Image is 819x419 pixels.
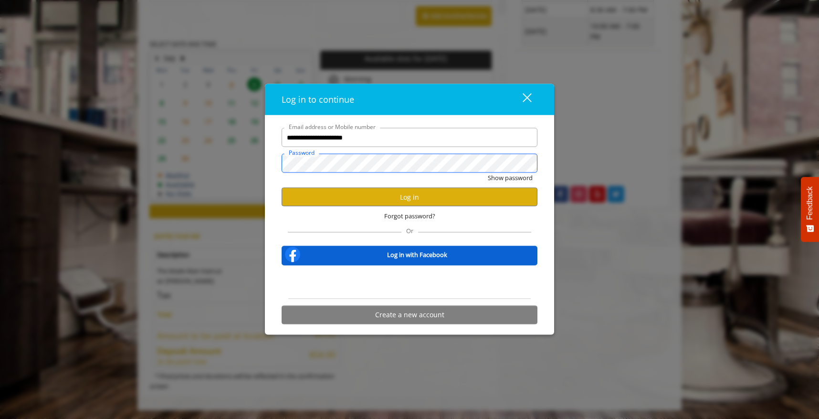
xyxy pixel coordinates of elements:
span: Forgot password? [384,211,435,221]
iframe: Sign in with Google Button [361,272,458,293]
label: Password [284,148,319,157]
b: Log in with Facebook [387,249,447,259]
span: Feedback [806,186,814,220]
button: Feedback - Show survey [801,177,819,242]
button: close dialog [505,90,537,109]
input: Password [282,154,537,173]
button: Show password [488,173,533,183]
span: Log in to continue [282,94,354,105]
button: Create a new account [282,306,537,324]
span: Or [401,226,418,235]
input: Email address or Mobile number [282,128,537,147]
div: close dialog [512,92,531,107]
img: facebook-logo [283,245,302,264]
button: Log in [282,188,537,206]
label: Email address or Mobile number [284,122,380,131]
